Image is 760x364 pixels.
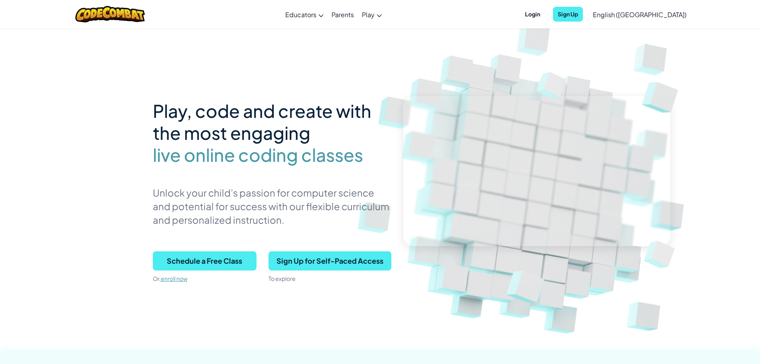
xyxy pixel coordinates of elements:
a: enroll now [161,275,188,282]
a: English ([GEOGRAPHIC_DATA]) [589,4,691,25]
img: Overlap cubes [491,248,564,319]
button: Schedule a Free Class [153,251,257,271]
span: English ([GEOGRAPHIC_DATA]) [593,10,687,19]
span: To explore [268,275,296,282]
p: Unlock your child’s passion for computer science and potential for success with our flexible curr... [153,186,391,227]
span: live online coding classes [153,144,363,166]
img: Overlap cubes [525,59,580,110]
button: Login [520,7,545,22]
span: Or, [153,275,161,282]
span: Educators [285,10,316,19]
img: Overlap cubes [632,228,690,280]
img: Overlap cubes [628,60,697,128]
span: Play [362,10,375,19]
a: Parents [328,4,358,25]
span: Play, code and create with the most engaging [153,99,371,144]
img: CodeCombat logo [75,6,145,22]
button: Sign Up [553,7,583,22]
a: Play [358,4,386,25]
button: Sign Up for Self-Paced Access [268,251,391,271]
a: Educators [281,4,328,25]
